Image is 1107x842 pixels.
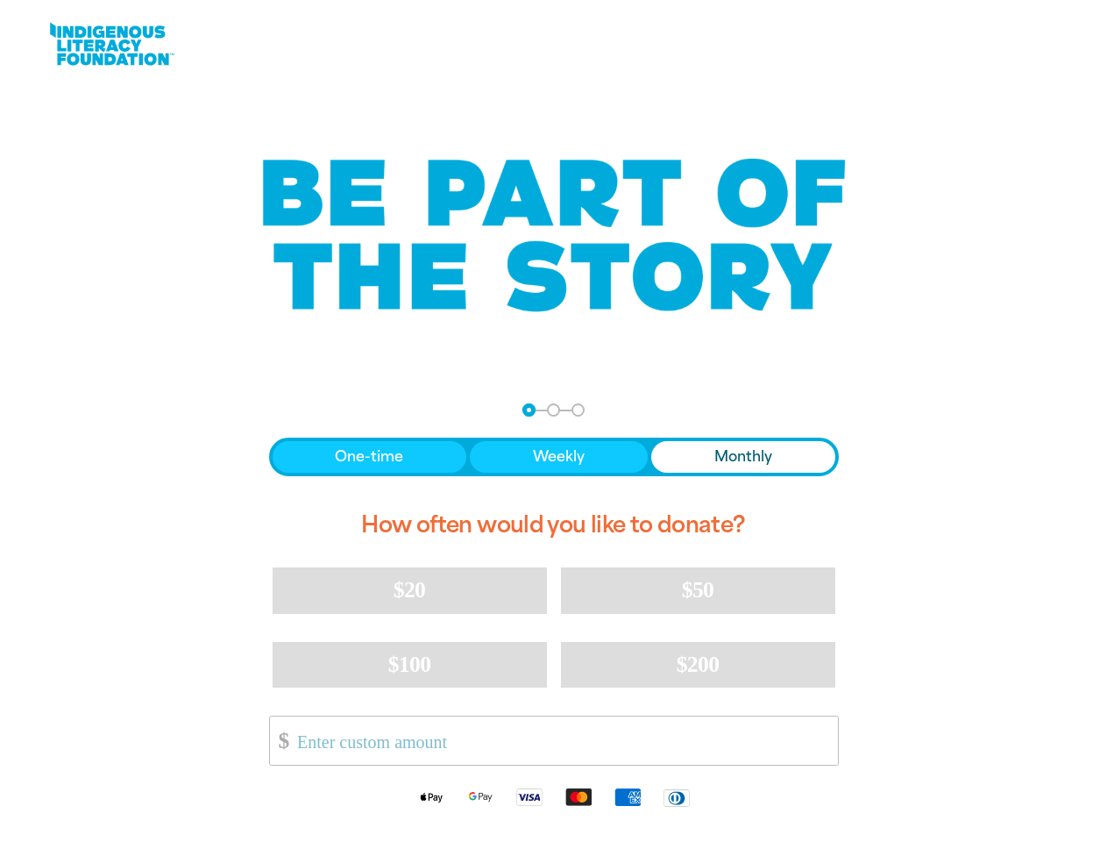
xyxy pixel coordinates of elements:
[456,787,505,807] img: Google Pay logo
[270,721,289,760] span: $
[269,438,839,476] div: Donation frequency
[603,787,652,807] img: American Express logo
[273,642,547,688] button: $100
[561,642,835,688] button: $200
[571,403,585,417] button: Navigate to step 3 of 3 to enter your payment details
[533,446,585,467] span: Weekly
[714,446,772,467] span: Monthly
[470,441,648,473] button: Weekly
[651,441,835,473] button: Monthly
[273,441,467,473] button: One-time
[677,652,720,677] span: $200
[273,567,547,613] button: $20
[659,790,693,804] img: Union Pay logo
[682,577,713,603] span: $50
[394,577,425,603] span: $20
[285,717,837,765] input: Enter custom amount
[547,403,560,417] button: Navigate to step 2 of 3 to enter your details
[269,497,839,553] h2: How often would you like to donate?
[522,403,536,417] button: Navigate to step 1 of 3 to enter your donation amount
[561,567,835,613] button: $50
[335,446,403,467] span: One-time
[388,652,431,677] span: $100
[407,787,456,807] img: Apple Pay logo
[505,787,554,807] img: Visa logo
[554,787,603,807] img: Mastercard logo
[247,124,861,347] img: Be part of the story
[269,773,839,821] div: Available payment methods
[652,788,701,808] img: JCB logo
